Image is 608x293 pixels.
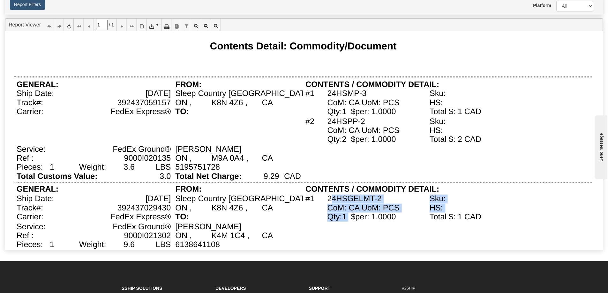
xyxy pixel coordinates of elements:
[50,240,54,249] div: 1
[175,222,241,231] div: [PERSON_NAME]
[137,19,146,31] a: Toggle Print Preview
[17,154,34,163] div: Ref :
[175,145,241,154] div: [PERSON_NAME]
[156,163,171,172] div: LBS
[430,98,443,107] div: HS:
[210,40,397,52] div: Contents Detail: Commodity/Document
[9,22,41,27] a: Report Viewer
[262,203,273,212] div: CA
[17,98,43,107] div: Track#:
[430,89,446,98] div: Sku:
[264,172,279,181] div: 9.29
[17,107,43,116] div: Carrier:
[211,19,221,31] a: Toggle FullPage/PageWidth
[327,126,399,135] div: CoM: CA UoM: PCS
[262,98,273,107] div: CA
[17,80,58,89] div: GENERAL:
[17,231,34,240] div: Ref :
[175,194,312,203] div: Sleep Country [GEOGRAPHIC_DATA]
[593,114,607,179] iframe: chat widget
[305,185,439,194] div: CONTENTS / COMMODITY DETAIL:
[175,172,241,181] div: Total Net Charge:
[124,163,135,172] div: 3.6
[175,89,312,98] div: Sleep Country [GEOGRAPHIC_DATA]
[146,19,161,31] a: Export
[175,80,201,89] div: FROM:
[309,286,331,291] strong: Support
[262,231,273,240] div: CA
[17,240,43,249] div: Pieces:
[124,231,171,240] div: 9000I021302
[430,117,446,126] div: Sku:
[305,80,439,89] div: CONTENTS / COMMODITY DETAIL:
[191,19,201,31] a: Zoom In
[402,286,486,290] h6: #2SHIP
[17,163,43,172] div: Pieces:
[215,286,246,291] strong: Developers
[124,240,135,249] div: 9.6
[156,240,171,249] div: LBS
[327,212,396,221] div: Qty:1 $per: 1.0000
[264,249,279,258] div: 9.92
[109,22,110,28] span: /
[327,194,381,203] div: 24HSGELMT-2
[305,194,314,203] div: #1
[161,19,171,31] a: Print
[79,240,106,249] div: Weight:
[111,22,114,28] span: 1
[430,135,481,144] div: Total $: 2 CAD
[175,212,189,221] div: TO:
[110,107,171,116] div: FedEx Express®
[430,126,443,135] div: HS:
[146,194,171,203] div: [DATE]
[160,249,171,258] div: 1.0
[284,249,301,258] div: CAD
[64,19,74,31] a: Refresh
[117,203,171,212] div: 392437029430
[211,231,249,240] div: K4M 1C4 ,
[113,145,171,154] div: FedEx Ground®
[327,89,366,98] div: 24HSMP-3
[327,117,365,126] div: 24HSPP-2
[533,2,547,9] label: Platform
[17,185,58,194] div: GENERAL:
[175,185,201,194] div: FROM:
[17,194,54,203] div: Ship Date:
[117,98,171,107] div: 392437059157
[175,203,192,212] div: ON ,
[175,98,192,107] div: ON ,
[17,212,43,221] div: Carrier:
[50,163,54,172] div: 1
[17,222,46,231] div: Service:
[201,19,211,31] a: Zoom Out
[17,172,98,181] div: Total Customs Value:
[284,172,301,181] div: CAD
[79,163,106,172] div: Weight:
[146,89,171,98] div: [DATE]
[262,154,273,163] div: CA
[327,203,399,212] div: CoM: CA UoM: PCS
[175,231,192,240] div: ON ,
[124,154,171,163] div: 9000I020135
[305,117,314,126] div: #2
[175,163,220,172] div: 5195751728
[430,194,446,203] div: Sku:
[430,203,443,212] div: HS:
[17,145,46,154] div: Service:
[305,89,314,98] div: #1
[175,154,192,163] div: ON ,
[327,135,396,144] div: Qty:2 $per: 1.0000
[430,212,481,221] div: Total $: 1 CAD
[211,98,247,107] div: K8N 4Z6 ,
[175,107,189,116] div: TO:
[430,107,481,116] div: Total $: 1 CAD
[327,98,399,107] div: CoM: CA UoM: PCS
[175,240,220,249] div: 6138641108
[211,203,247,212] div: K8N 4Z6 ,
[113,222,171,231] div: FedEx Ground®
[160,172,171,181] div: 3.0
[5,5,59,10] div: Send message
[175,249,241,258] div: Total Net Charge:
[122,286,162,291] strong: 2Ship Solutions
[110,212,171,221] div: FedEx Express®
